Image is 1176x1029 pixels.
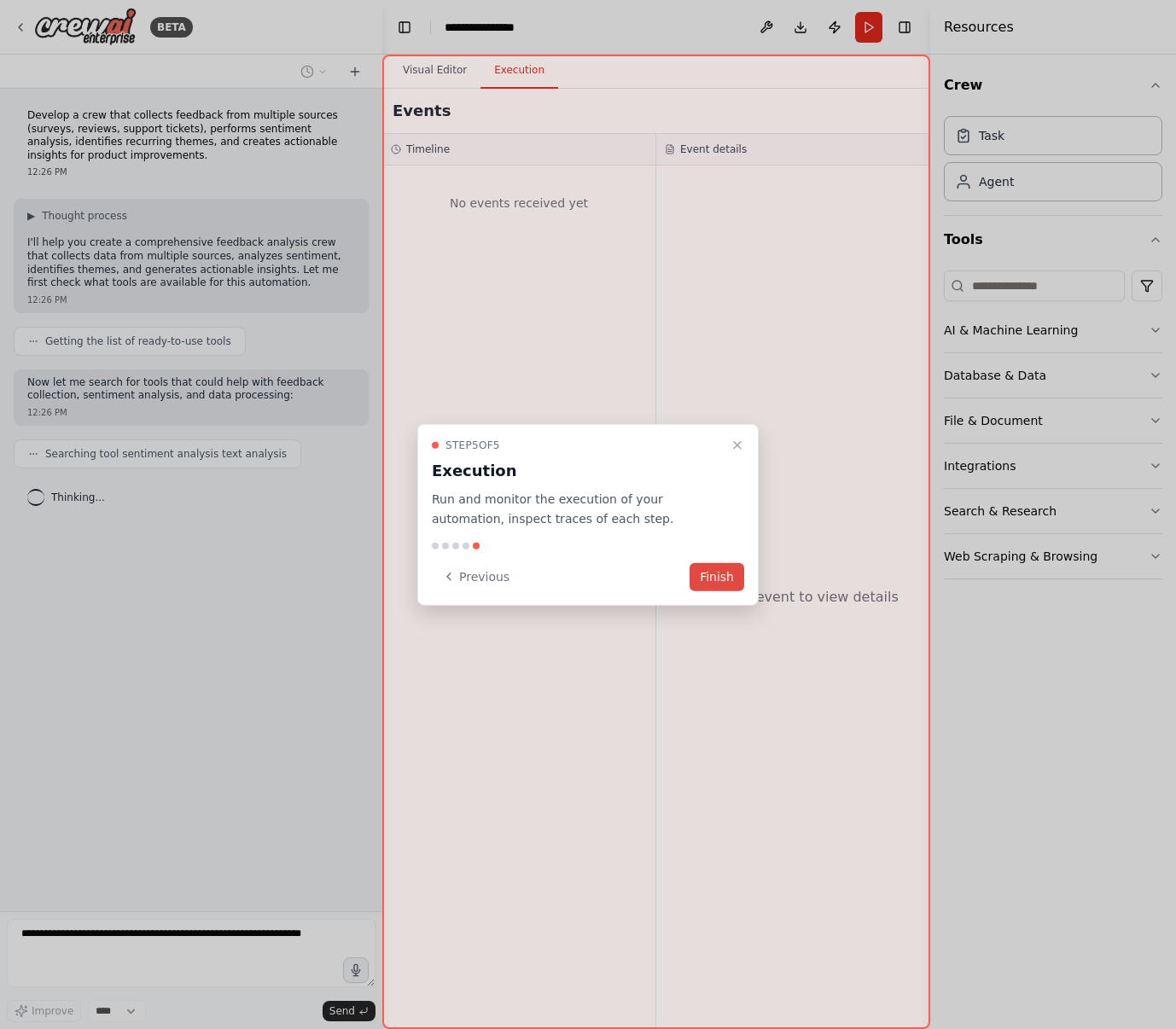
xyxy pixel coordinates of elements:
button: Close walkthrough [727,435,748,456]
button: Finish [690,562,744,590]
h3: Execution [432,459,724,483]
button: Hide left sidebar [393,15,416,39]
span: Step 5 of 5 [445,439,500,452]
button: Previous [432,562,520,590]
p: Run and monitor the execution of your automation, inspect traces of each step. [432,490,724,529]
